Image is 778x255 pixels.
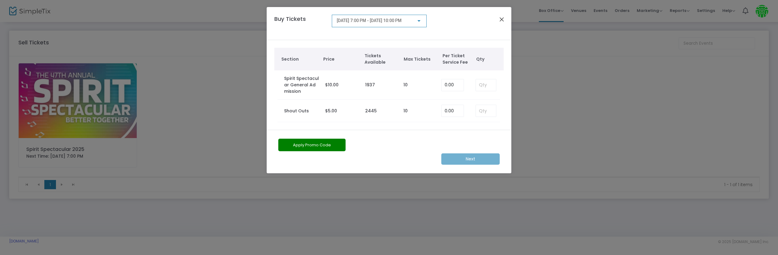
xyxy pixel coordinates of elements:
[281,56,317,62] span: Section
[325,82,339,88] span: $10.00
[442,105,464,117] input: Enter Service Fee
[404,56,437,62] span: Max Tickets
[365,108,377,114] label: 2445
[476,56,501,62] span: Qty
[325,108,337,114] span: $5.00
[442,79,464,91] input: Enter Service Fee
[498,15,506,23] button: Close
[365,53,398,66] span: Tickets Available
[278,139,346,151] button: Apply Promo Code
[323,56,358,62] span: Price
[337,18,402,23] span: [DATE] 7:00 PM - [DATE] 10:00 PM
[403,108,408,114] label: 10
[476,105,496,117] input: Qty
[284,108,309,114] label: Shout Outs
[284,75,319,95] label: Spirit Spectacular General Admission
[403,82,408,88] label: 10
[476,79,496,91] input: Qty
[271,15,329,32] h4: Buy Tickets
[365,82,375,88] label: 1937
[443,53,473,66] span: Per Ticket Service Fee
